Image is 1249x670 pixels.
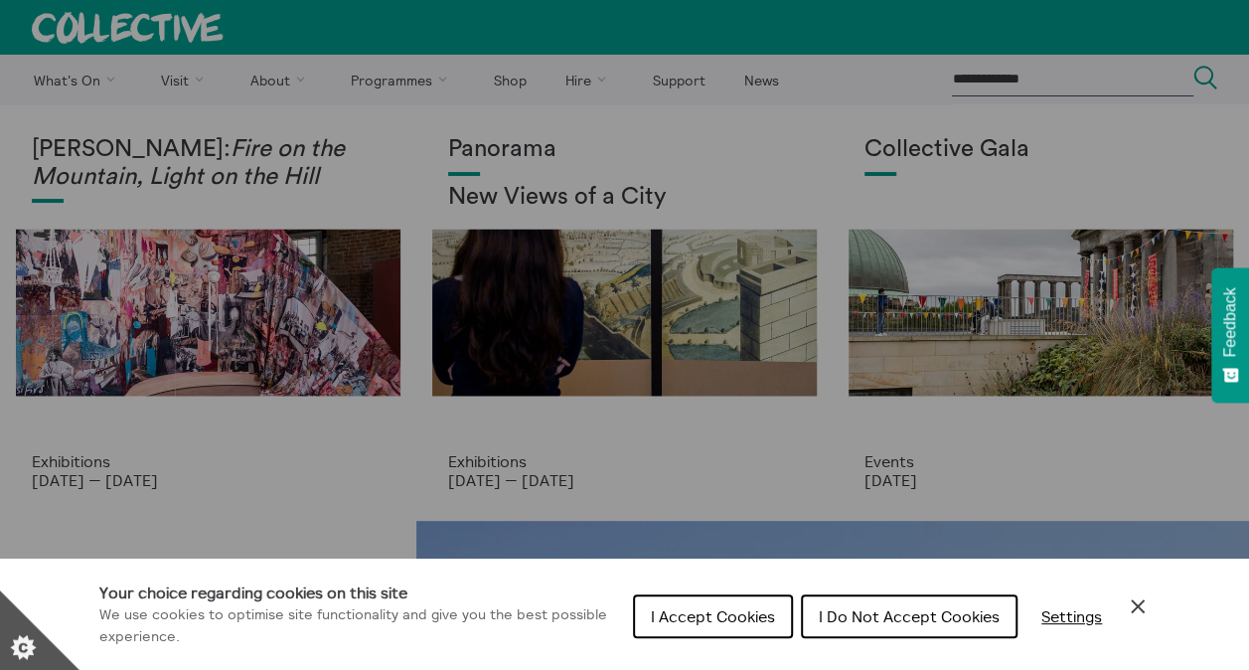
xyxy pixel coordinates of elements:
button: I Do Not Accept Cookies [801,594,1017,638]
button: Feedback - Show survey [1211,267,1249,403]
button: I Accept Cookies [633,594,793,638]
p: We use cookies to optimise site functionality and give you the best possible experience. [99,604,617,647]
span: I Do Not Accept Cookies [819,606,1000,626]
span: Settings [1041,606,1102,626]
span: I Accept Cookies [651,606,775,626]
button: Close Cookie Control [1126,594,1150,618]
button: Settings [1025,596,1118,636]
h1: Your choice regarding cookies on this site [99,581,617,604]
span: Feedback [1221,287,1239,357]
